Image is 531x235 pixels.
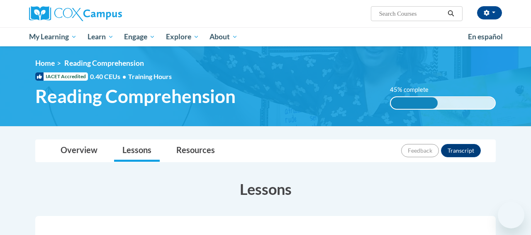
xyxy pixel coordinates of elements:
[114,140,160,162] a: Lessons
[119,27,161,46] a: Engage
[468,32,503,41] span: En español
[29,6,178,21] a: Cox Campus
[29,32,77,42] span: My Learning
[205,27,244,46] a: About
[463,28,508,46] a: En español
[168,140,223,162] a: Resources
[161,27,205,46] a: Explore
[35,72,88,81] span: IACET Accredited
[35,59,55,67] a: Home
[378,9,445,19] input: Search Courses
[122,72,126,80] span: •
[390,85,438,94] label: 45% complete
[29,6,122,21] img: Cox Campus
[82,27,119,46] a: Learn
[35,179,496,199] h3: Lessons
[24,27,82,46] a: My Learning
[391,97,438,109] div: 45% complete
[209,32,238,42] span: About
[64,59,144,67] span: Reading Comprehension
[477,6,502,19] button: Account Settings
[445,9,457,19] button: Search
[35,85,236,107] span: Reading Comprehension
[128,72,172,80] span: Training Hours
[88,32,114,42] span: Learn
[498,202,524,228] iframe: Button to launch messaging window
[52,140,106,162] a: Overview
[23,27,508,46] div: Main menu
[124,32,155,42] span: Engage
[166,32,199,42] span: Explore
[441,144,481,157] button: Transcript
[401,144,439,157] button: Feedback
[90,72,128,81] span: 0.40 CEUs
